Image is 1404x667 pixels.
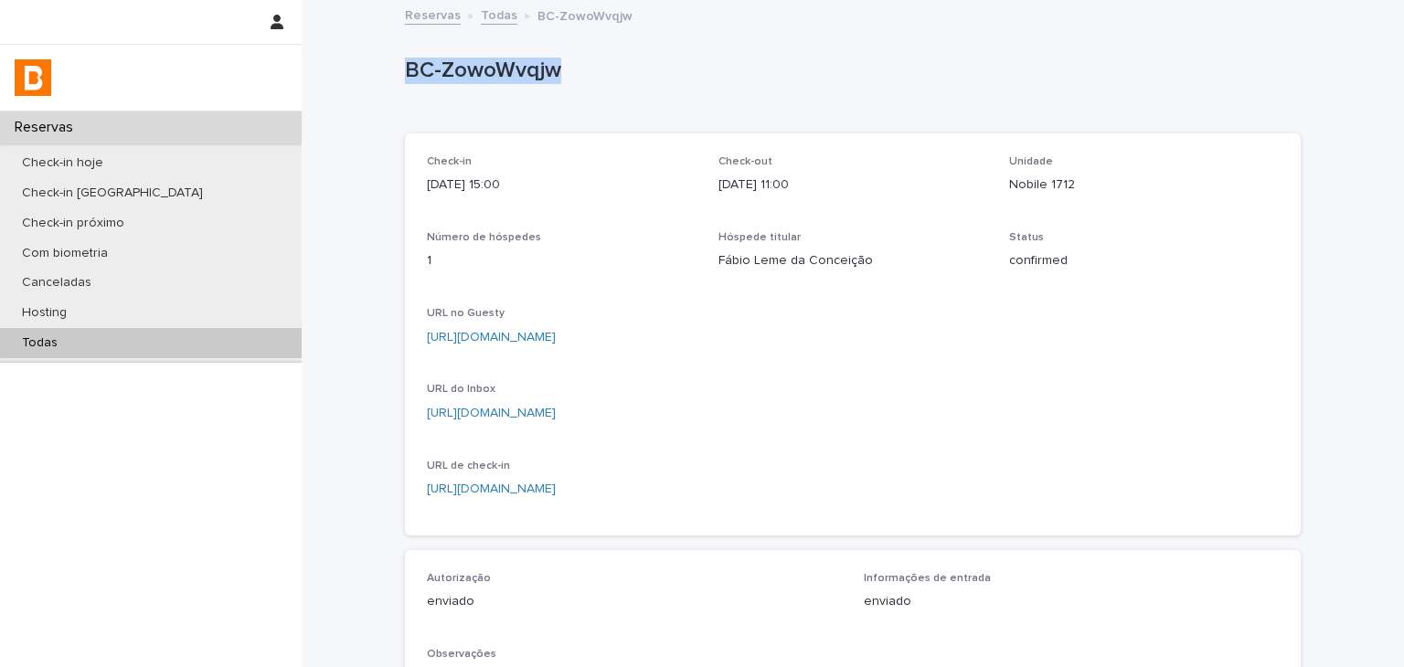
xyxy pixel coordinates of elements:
[427,156,472,167] span: Check-in
[1009,156,1053,167] span: Unidade
[718,232,801,243] span: Hóspede titular
[7,185,218,201] p: Check-in [GEOGRAPHIC_DATA]
[427,232,541,243] span: Número de hóspedes
[7,305,81,321] p: Hosting
[1009,232,1044,243] span: Status
[7,246,122,261] p: Com biometria
[537,5,633,25] p: BC-ZowoWvqjw
[864,592,1279,611] p: enviado
[718,175,988,195] p: [DATE] 11:00
[7,335,72,351] p: Todas
[427,573,491,584] span: Autorização
[7,216,139,231] p: Check-in próximo
[405,58,1293,84] p: BC-ZowoWvqjw
[427,251,697,270] p: 1
[427,461,510,471] span: URL de check-in
[427,384,495,395] span: URL do Inbox
[427,649,496,660] span: Observações
[7,155,118,171] p: Check-in hoje
[15,59,51,96] img: zVaNuJHRTjyIjT5M9Xd5
[718,156,772,167] span: Check-out
[864,573,991,584] span: Informações de entrada
[405,4,461,25] a: Reservas
[427,308,505,319] span: URL no Guesty
[427,175,697,195] p: [DATE] 15:00
[718,251,988,270] p: Fábio Leme da Conceição
[1009,175,1279,195] p: Nobile 1712
[427,592,842,611] p: enviado
[1009,251,1279,270] p: confirmed
[427,407,556,419] a: [URL][DOMAIN_NAME]
[427,482,556,495] a: [URL][DOMAIN_NAME]
[7,119,88,136] p: Reservas
[7,275,106,291] p: Canceladas
[481,4,517,25] a: Todas
[427,331,556,344] a: [URL][DOMAIN_NAME]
